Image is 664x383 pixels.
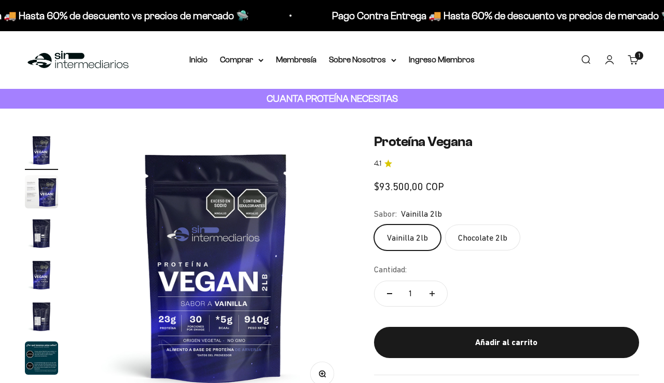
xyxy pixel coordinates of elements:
[395,336,618,349] div: Añadir al carrito
[25,300,58,333] img: Proteína Vegana
[639,53,640,58] span: 1
[276,55,316,64] a: Membresía
[25,258,58,295] button: Ir al artículo 4
[374,263,407,276] label: Cantidad:
[25,300,58,336] button: Ir al artículo 5
[189,55,208,64] a: Inicio
[267,93,398,104] strong: CUANTA PROTEÍNA NECESITAS
[220,53,264,67] summary: Comprar
[417,281,447,306] button: Aumentar cantidad
[25,258,58,292] img: Proteína Vegana
[329,53,396,67] summary: Sobre Nosotros
[25,175,58,208] img: Proteína Vegana
[25,341,58,378] button: Ir al artículo 6
[375,281,405,306] button: Reducir cantidad
[25,341,58,375] img: Proteína Vegana
[374,158,639,169] a: 4.14.1 de 5.0 estrellas
[25,134,58,170] button: Ir al artículo 1
[374,134,639,150] h1: Proteína Vegana
[25,217,58,250] img: Proteína Vegana
[374,327,639,358] button: Añadir al carrito
[25,134,58,167] img: Proteína Vegana
[409,55,475,64] a: Ingreso Miembros
[374,178,444,195] sale-price: $93.500,00 COP
[401,207,442,221] span: Vainilla 2lb
[374,158,381,169] span: 4.1
[25,175,58,212] button: Ir al artículo 2
[25,217,58,253] button: Ir al artículo 3
[374,207,397,221] legend: Sabor:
